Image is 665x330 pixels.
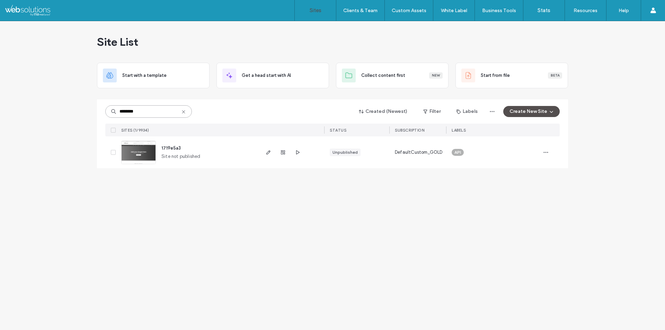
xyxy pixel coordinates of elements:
[548,72,562,79] div: Beta
[16,5,30,11] span: Help
[161,145,181,151] a: 1719e5a3
[482,8,516,14] label: Business Tools
[353,106,414,117] button: Created (Newest)
[242,72,291,79] span: Get a head start with AI
[97,35,138,49] span: Site List
[216,63,329,88] div: Get a head start with AI
[161,153,201,160] span: Site not published
[343,8,378,14] label: Clients & Team
[330,128,346,133] span: STATUS
[538,7,550,14] label: Stats
[361,72,405,79] span: Collect content first
[97,63,210,88] div: Start with a template
[395,149,443,156] span: DefaultCustom_GOLD
[574,8,597,14] label: Resources
[122,72,167,79] span: Start with a template
[619,8,629,14] label: Help
[121,128,149,133] span: SITES (1/9934)
[429,72,443,79] div: New
[455,63,568,88] div: Start from fileBeta
[395,128,424,133] span: SUBSCRIPTION
[416,106,447,117] button: Filter
[310,7,321,14] label: Sites
[332,149,358,155] div: Unpublished
[503,106,560,117] button: Create New Site
[454,149,461,155] span: API
[452,128,466,133] span: LABELS
[450,106,484,117] button: Labels
[392,8,426,14] label: Custom Assets
[336,63,449,88] div: Collect content firstNew
[481,72,510,79] span: Start from file
[441,8,467,14] label: White Label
